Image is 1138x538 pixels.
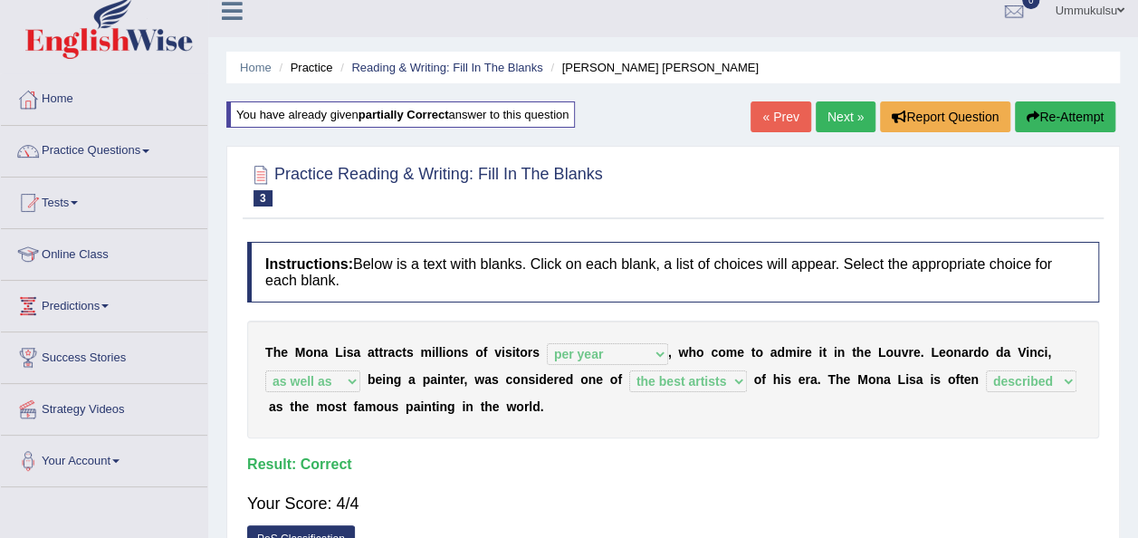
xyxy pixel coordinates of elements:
[528,372,535,387] b: s
[353,399,358,414] b: f
[394,372,402,387] b: g
[420,345,431,360] b: m
[532,345,540,360] b: s
[494,345,502,360] b: v
[971,372,979,387] b: n
[770,345,778,360] b: a
[761,372,766,387] b: f
[474,372,484,387] b: w
[755,345,763,360] b: o
[857,372,868,387] b: M
[818,372,821,387] b: .
[502,345,505,360] b: i
[454,345,462,360] b: n
[880,101,1010,132] button: Report Question
[980,345,989,360] b: o
[799,345,804,360] b: r
[878,345,886,360] b: L
[805,345,812,360] b: e
[386,372,394,387] b: n
[492,399,500,414] b: e
[834,345,837,360] b: i
[516,399,524,414] b: o
[539,372,547,387] b: d
[837,345,846,360] b: n
[843,372,850,387] b: e
[1,126,207,171] a: Practice Questions
[313,345,321,360] b: n
[818,345,822,360] b: i
[751,345,756,360] b: t
[321,345,329,360] b: a
[1,74,207,120] a: Home
[524,399,529,414] b: r
[777,345,785,360] b: d
[737,345,744,360] b: e
[435,345,439,360] b: l
[810,372,818,387] b: a
[273,345,282,360] b: h
[908,345,913,360] b: r
[461,345,468,360] b: s
[610,372,618,387] b: o
[1044,345,1047,360] b: i
[884,372,891,387] b: a
[343,345,347,360] b: i
[520,345,528,360] b: o
[276,399,283,414] b: s
[515,345,520,360] b: t
[453,372,460,387] b: e
[529,399,532,414] b: l
[588,372,597,387] b: n
[328,399,336,414] b: o
[964,372,971,387] b: e
[961,345,969,360] b: a
[353,345,360,360] b: a
[930,372,933,387] b: i
[596,372,603,387] b: e
[805,372,809,387] b: r
[827,372,836,387] b: T
[484,399,492,414] b: h
[247,161,603,207] h2: Practice Reading & Writing: Fill In The Blanks
[996,345,1004,360] b: d
[505,372,512,387] b: c
[973,345,981,360] b: d
[435,399,439,414] b: i
[1015,101,1115,132] button: Re-Attempt
[460,372,464,387] b: r
[365,399,376,414] b: m
[388,345,396,360] b: a
[384,399,392,414] b: u
[240,61,272,74] a: Home
[751,101,810,132] a: « Prev
[535,372,539,387] b: i
[916,372,923,387] b: a
[391,399,398,414] b: s
[414,399,421,414] b: a
[294,399,302,414] b: h
[448,372,453,387] b: t
[559,372,566,387] b: e
[423,372,431,387] b: p
[265,345,273,360] b: T
[375,372,382,387] b: e
[442,345,445,360] b: i
[445,345,454,360] b: o
[506,399,516,414] b: w
[901,345,908,360] b: v
[948,372,956,387] b: o
[1,332,207,378] a: Success Stories
[383,345,387,360] b: r
[347,345,354,360] b: s
[546,59,759,76] li: [PERSON_NAME] [PERSON_NAME]
[247,482,1099,525] div: Your Score: 4/4
[305,345,313,360] b: o
[512,372,521,387] b: o
[432,345,435,360] b: i
[894,345,902,360] b: u
[420,399,424,414] b: i
[424,399,432,414] b: n
[465,399,473,414] b: n
[269,399,276,414] b: a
